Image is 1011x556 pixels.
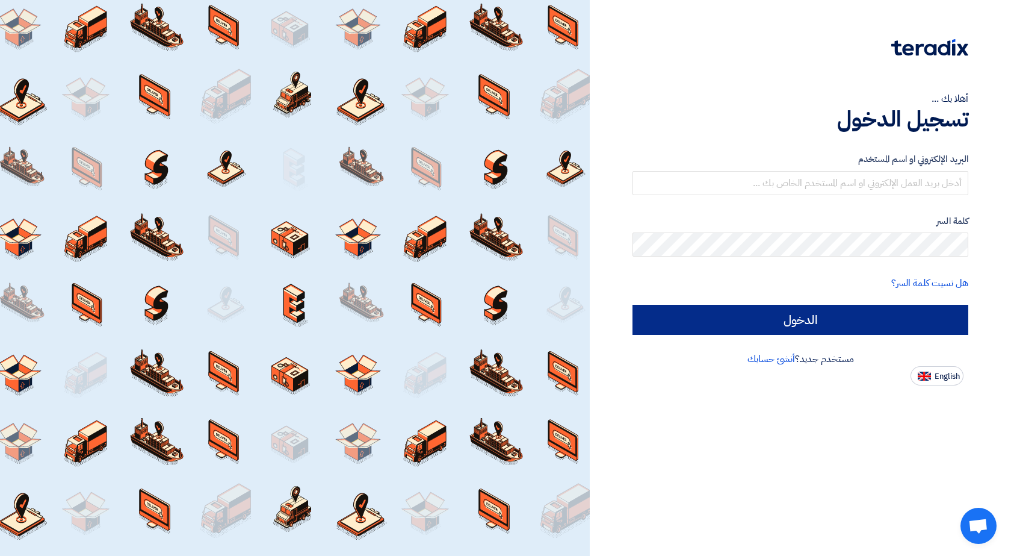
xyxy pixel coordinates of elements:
h1: تسجيل الدخول [632,106,968,133]
div: أهلا بك ... [632,92,968,106]
a: Open chat [960,508,997,544]
img: en-US.png [918,372,931,381]
img: Teradix logo [891,39,968,56]
span: English [935,372,960,381]
input: أدخل بريد العمل الإلكتروني او اسم المستخدم الخاص بك ... [632,171,968,195]
input: الدخول [632,305,968,335]
button: English [911,366,963,386]
label: البريد الإلكتروني او اسم المستخدم [632,152,968,166]
label: كلمة السر [632,214,968,228]
div: مستخدم جديد؟ [632,352,968,366]
a: أنشئ حسابك [747,352,795,366]
a: هل نسيت كلمة السر؟ [891,276,968,290]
